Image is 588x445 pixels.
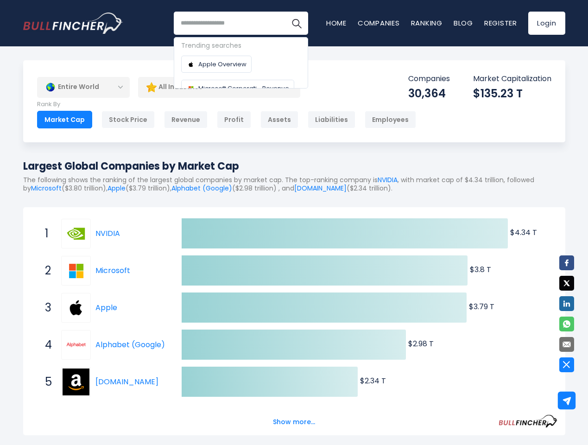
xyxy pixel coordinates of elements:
[198,59,247,69] span: Apple Overview
[63,257,89,284] img: Microsoft
[63,294,89,321] img: Apple
[61,330,95,360] a: Alphabet (Google)
[267,414,321,430] button: Show more...
[37,111,92,128] div: Market Cap
[61,367,95,397] a: Amazon.com
[61,256,95,286] a: Microsoft
[528,12,565,35] a: Login
[198,83,289,93] span: Microsoft Corporati... Revenue
[164,111,208,128] div: Revenue
[23,159,565,174] h1: Largest Global Companies by Market Cap
[308,111,355,128] div: Liabilities
[61,293,95,323] a: Apple
[37,76,130,98] div: Entire World
[95,339,165,350] a: Alphabet (Google)
[358,18,400,28] a: Companies
[138,76,300,98] div: All Industries
[326,18,347,28] a: Home
[40,226,50,242] span: 1
[454,18,473,28] a: Blog
[37,101,416,108] p: Rank By
[260,111,298,128] div: Assets
[181,56,252,73] a: Apple Overview
[40,263,50,279] span: 2
[473,74,551,84] p: Market Capitalization
[285,12,308,35] button: Search
[95,302,117,313] a: Apple
[101,111,155,128] div: Stock Price
[473,86,551,101] div: $135.23 T
[469,301,494,312] text: $3.79 T
[181,80,294,97] a: Microsoft Corporati... Revenue
[365,111,416,128] div: Employees
[510,227,537,238] text: $4.34 T
[23,176,565,192] p: The following shows the ranking of the largest global companies by market cap. The top-ranking co...
[411,18,443,28] a: Ranking
[63,369,89,395] img: Amazon.com
[95,376,158,387] a: [DOMAIN_NAME]
[63,331,89,358] img: Alphabet (Google)
[107,184,126,193] a: Apple
[470,264,491,275] text: $3.8 T
[484,18,517,28] a: Register
[181,40,301,51] div: Trending searches
[186,60,196,69] img: Company logo
[217,111,251,128] div: Profit
[378,175,398,184] a: NVIDIA
[95,265,130,276] a: Microsoft
[63,220,89,247] img: NVIDIA
[61,219,95,248] a: NVIDIA
[408,338,434,349] text: $2.98 T
[40,374,50,390] span: 5
[408,74,450,84] p: Companies
[186,84,196,93] img: Company logo
[294,184,347,193] a: [DOMAIN_NAME]
[40,300,50,316] span: 3
[408,86,450,101] div: 30,364
[23,13,123,34] img: Bullfincher logo
[171,184,232,193] a: Alphabet (Google)
[95,228,120,239] a: NVIDIA
[31,184,62,193] a: Microsoft
[23,13,123,34] a: Go to homepage
[360,375,386,386] text: $2.34 T
[40,337,50,353] span: 4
